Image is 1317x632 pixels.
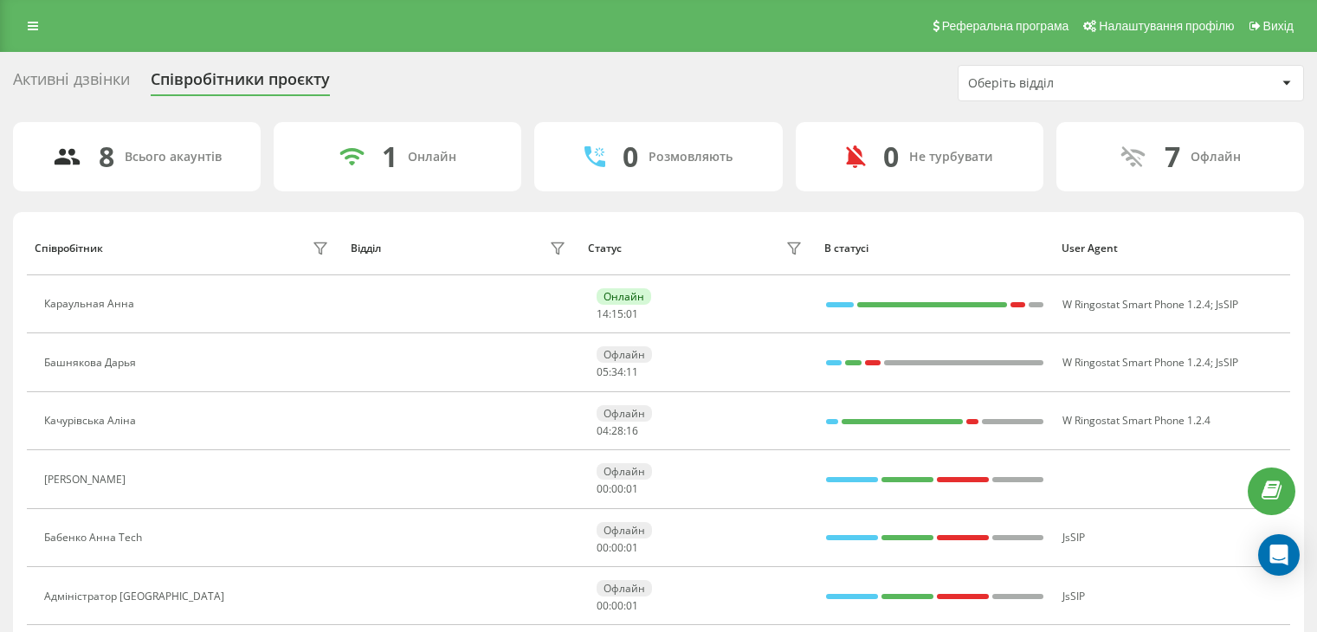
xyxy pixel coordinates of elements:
span: JsSIP [1216,355,1238,370]
div: Башнякова Дарья [44,357,140,369]
span: 00 [611,540,623,555]
div: [PERSON_NAME] [44,474,130,486]
div: 0 [883,140,899,173]
div: Караульная Анна [44,298,139,310]
div: Не турбувати [909,150,993,164]
div: 0 [623,140,638,173]
div: Всього акаунтів [125,150,222,164]
span: 34 [611,364,623,379]
div: Офлайн [597,346,652,363]
span: 00 [597,481,609,496]
div: Статус [588,242,622,255]
span: 00 [611,598,623,613]
span: W Ringostat Smart Phone 1.2.4 [1062,355,1210,370]
div: Відділ [351,242,381,255]
span: 01 [626,306,638,321]
div: Онлайн [597,288,651,305]
span: 00 [611,481,623,496]
div: : : [597,425,638,437]
div: Open Intercom Messenger [1258,534,1300,576]
span: 04 [597,423,609,438]
span: JsSIP [1062,530,1085,545]
span: W Ringostat Smart Phone 1.2.4 [1062,413,1210,428]
div: В статусі [824,242,1045,255]
span: 11 [626,364,638,379]
div: Офлайн [597,522,652,538]
div: : : [597,483,638,495]
div: Співробітник [35,242,103,255]
div: : : [597,542,638,554]
span: 00 [597,540,609,555]
span: W Ringostat Smart Phone 1.2.4 [1062,297,1210,312]
span: 15 [611,306,623,321]
span: Реферальна програма [942,19,1069,33]
div: Оберіть відділ [968,76,1175,91]
span: JsSIP [1062,589,1085,603]
div: Адміністратор [GEOGRAPHIC_DATA] [44,590,229,603]
div: 1 [382,140,397,173]
span: JsSIP [1216,297,1238,312]
div: Активні дзвінки [13,70,130,97]
div: Співробітники проєкту [151,70,330,97]
span: 16 [626,423,638,438]
div: 7 [1165,140,1180,173]
div: Розмовляють [649,150,733,164]
span: 01 [626,481,638,496]
div: Бабенко Анна Tech [44,532,146,544]
span: 01 [626,598,638,613]
div: : : [597,366,638,378]
div: 8 [99,140,114,173]
div: Офлайн [1191,150,1241,164]
span: Налаштування профілю [1099,19,1234,33]
div: : : [597,308,638,320]
div: Онлайн [408,150,456,164]
div: Офлайн [597,580,652,597]
div: User Agent [1062,242,1282,255]
div: : : [597,600,638,612]
div: Качурівська Аліна [44,415,140,427]
span: Вихід [1263,19,1294,33]
span: 28 [611,423,623,438]
div: Офлайн [597,463,652,480]
span: 00 [597,598,609,613]
span: 01 [626,540,638,555]
div: Офлайн [597,405,652,422]
span: 05 [597,364,609,379]
span: 14 [597,306,609,321]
